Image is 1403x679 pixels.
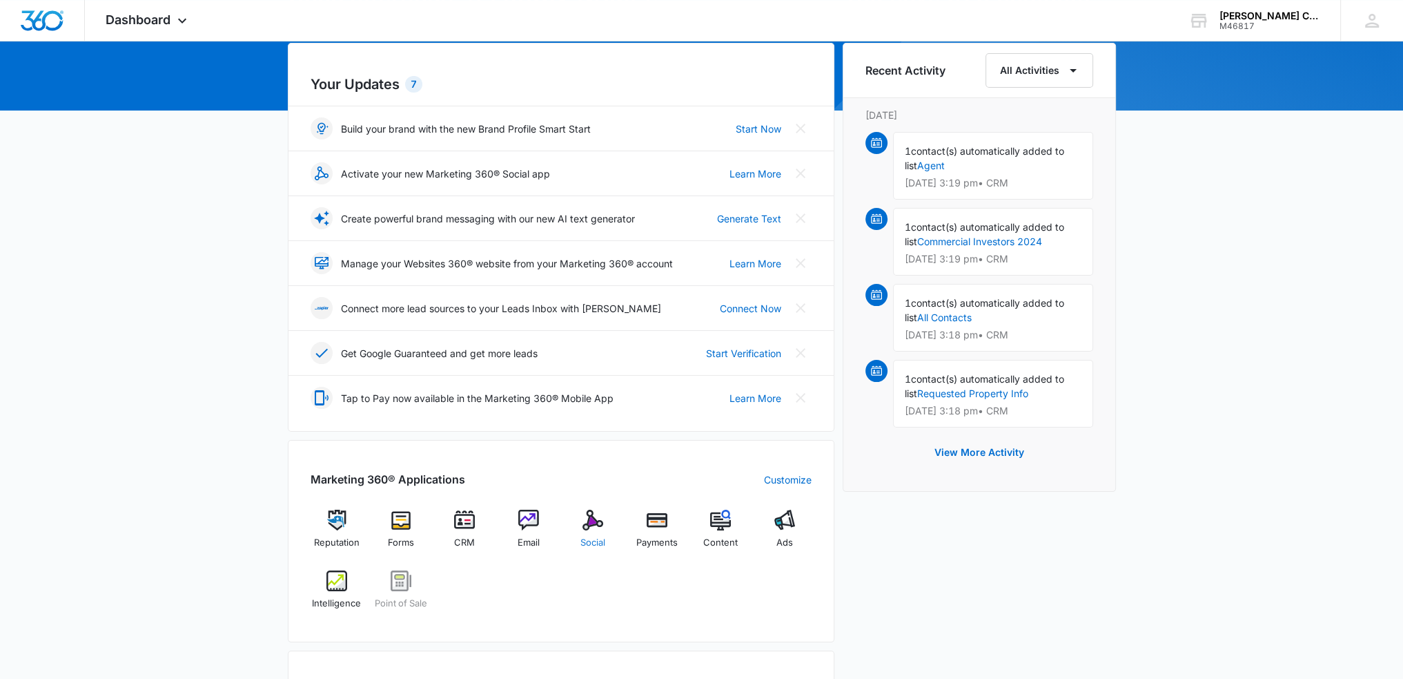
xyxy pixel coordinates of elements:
span: 1 [905,221,911,233]
p: [DATE] 3:19 pm • CRM [905,254,1081,264]
a: Forms [374,510,427,560]
button: Close [789,387,812,409]
span: contact(s) automatically added to list [905,297,1064,323]
a: Ads [758,510,812,560]
div: 7 [405,76,422,93]
h2: Your Updates [311,74,812,95]
a: All Contacts [917,312,972,323]
a: Customize [764,472,812,487]
p: Tap to Pay now available in the Marketing 360® Mobile App [341,391,614,405]
a: Connect Now [720,301,781,316]
p: Connect more lead sources to your Leads Inbox with [PERSON_NAME] [341,301,661,316]
span: 1 [905,145,911,157]
span: Ads [776,536,793,550]
span: Forms [388,536,414,550]
p: [DATE] 3:19 pm • CRM [905,178,1081,188]
a: Generate Text [717,211,781,226]
span: Payments [636,536,678,550]
span: Dashboard [106,12,170,27]
a: Learn More [729,391,781,405]
span: Reputation [314,536,360,550]
span: 1 [905,297,911,309]
a: Reputation [311,510,364,560]
a: Agent [917,160,945,171]
button: Close [789,342,812,364]
a: Learn More [729,256,781,271]
p: Activate your new Marketing 360® Social app [341,166,550,181]
button: Close [789,117,812,140]
span: Point of Sale [375,597,427,611]
a: Start Now [736,122,781,136]
a: Email [502,510,556,560]
a: Learn More [729,166,781,181]
a: Intelligence [311,571,364,620]
span: contact(s) automatically added to list [905,373,1064,399]
p: Build your brand with the new Brand Profile Smart Start [341,122,591,136]
span: CRM [454,536,475,550]
a: Start Verification [706,346,781,361]
span: Social [580,536,605,550]
div: account id [1219,21,1320,31]
span: contact(s) automatically added to list [905,221,1064,247]
button: All Activities [985,53,1093,88]
button: Close [789,207,812,229]
h2: Marketing 360® Applications [311,471,465,488]
p: [DATE] 3:18 pm • CRM [905,330,1081,340]
span: Content [703,536,738,550]
a: Commercial Investors 2024 [917,236,1042,247]
button: View More Activity [921,436,1038,469]
span: Intelligence [312,597,361,611]
p: [DATE] 3:18 pm • CRM [905,406,1081,416]
a: Social [567,510,620,560]
button: Close [789,252,812,274]
a: Requested Property Info [917,388,1028,399]
div: account name [1219,10,1320,21]
p: Create powerful brand messaging with our new AI text generator [341,211,635,226]
a: Payments [630,510,683,560]
h6: Recent Activity [865,62,945,79]
span: 1 [905,373,911,385]
p: Manage your Websites 360® website from your Marketing 360® account [341,256,673,271]
button: Close [789,162,812,184]
p: Get Google Guaranteed and get more leads [341,346,538,361]
a: Content [694,510,747,560]
p: [DATE] [865,108,1093,122]
span: Email [518,536,540,550]
a: Point of Sale [374,571,427,620]
button: Close [789,297,812,319]
span: contact(s) automatically added to list [905,145,1064,171]
a: CRM [438,510,491,560]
